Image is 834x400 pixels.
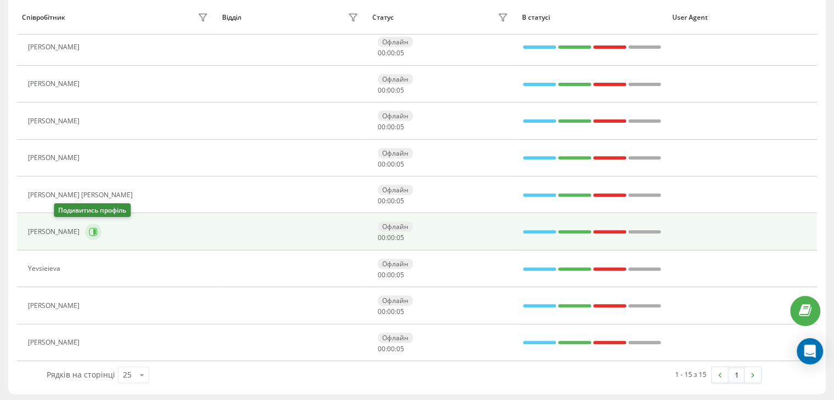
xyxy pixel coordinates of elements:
span: 05 [396,85,404,95]
div: Подивитись профіль [54,203,131,217]
div: : : [378,271,404,279]
span: 00 [378,159,385,169]
div: Статус [372,14,394,21]
span: 00 [378,196,385,205]
span: Рядків на сторінці [47,369,115,380]
span: 05 [396,344,404,353]
div: [PERSON_NAME] [28,43,82,51]
div: Відділ [222,14,241,21]
div: [PERSON_NAME] [28,80,82,88]
span: 00 [387,270,395,279]
div: [PERSON_NAME] [28,117,82,125]
span: 00 [378,233,385,242]
div: Офлайн [378,221,413,232]
div: [PERSON_NAME] [28,339,82,346]
div: Офлайн [378,333,413,343]
div: [PERSON_NAME] [28,154,82,162]
div: : : [378,234,404,242]
div: : : [378,49,404,57]
span: 00 [387,159,395,169]
a: 1 [728,367,745,382]
div: 25 [123,369,132,380]
div: [PERSON_NAME] [28,302,82,310]
div: Співробітник [22,14,65,21]
span: 05 [396,159,404,169]
div: [PERSON_NAME] [28,228,82,236]
div: : : [378,161,404,168]
span: 05 [396,307,404,316]
div: Yevsieieva [28,265,63,272]
span: 00 [378,48,385,58]
span: 05 [396,233,404,242]
div: User Agent [672,14,812,21]
div: Open Intercom Messenger [797,338,823,364]
div: : : [378,308,404,316]
span: 00 [378,344,385,353]
span: 00 [387,122,395,132]
span: 00 [378,270,385,279]
div: Офлайн [378,111,413,121]
div: Офлайн [378,259,413,269]
span: 00 [378,122,385,132]
span: 05 [396,196,404,205]
span: 00 [387,196,395,205]
span: 00 [387,48,395,58]
span: 00 [387,233,395,242]
div: [PERSON_NAME] [PERSON_NAME] [28,191,135,199]
span: 00 [387,307,395,316]
span: 05 [396,270,404,279]
span: 05 [396,48,404,58]
div: Офлайн [378,37,413,47]
span: 00 [378,307,385,316]
div: Офлайн [378,295,413,306]
span: 00 [387,344,395,353]
div: В статусі [522,14,662,21]
div: : : [378,345,404,353]
span: 00 [378,85,385,95]
span: 00 [387,85,395,95]
div: Офлайн [378,185,413,195]
div: Офлайн [378,74,413,84]
div: : : [378,87,404,94]
span: 05 [396,122,404,132]
div: 1 - 15 з 15 [675,369,706,380]
div: : : [378,197,404,205]
div: Офлайн [378,148,413,158]
div: : : [378,123,404,131]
